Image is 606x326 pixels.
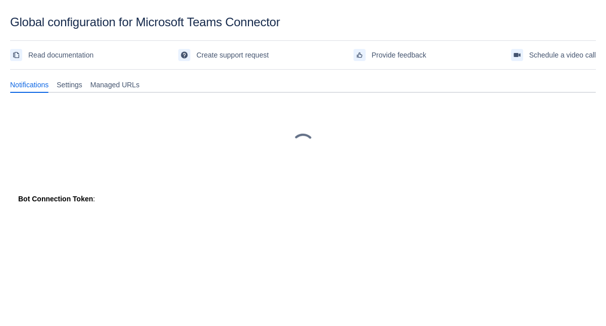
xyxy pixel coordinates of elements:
span: Managed URLs [90,80,139,90]
a: Read documentation [10,47,93,63]
strong: Bot Connection Token [18,195,93,203]
span: Settings [57,80,82,90]
div: Global configuration for Microsoft Teams Connector [10,15,596,29]
span: Provide feedback [372,47,426,63]
div: : [18,194,588,204]
span: documentation [12,51,20,59]
span: Notifications [10,80,48,90]
span: feedback [356,51,364,59]
span: Create support request [196,47,269,63]
a: Schedule a video call [511,47,596,63]
span: Read documentation [28,47,93,63]
a: Provide feedback [353,47,426,63]
a: Create support request [178,47,269,63]
span: support [180,51,188,59]
span: videoCall [513,51,521,59]
span: Schedule a video call [529,47,596,63]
